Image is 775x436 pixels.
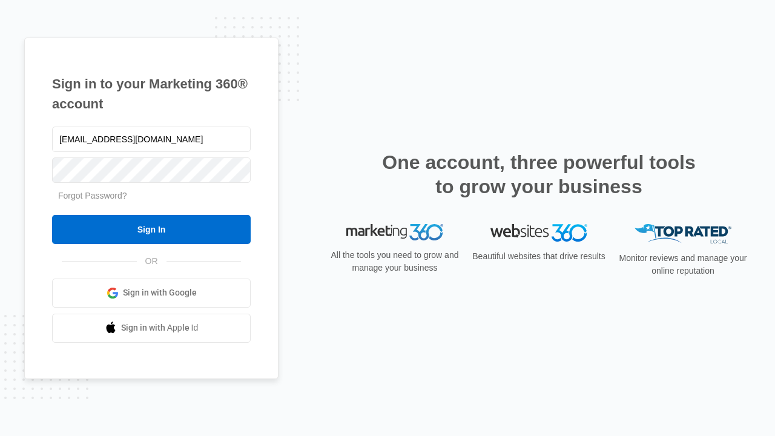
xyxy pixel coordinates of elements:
[52,314,251,343] a: Sign in with Apple Id
[327,249,463,274] p: All the tools you need to grow and manage your business
[378,150,699,199] h2: One account, three powerful tools to grow your business
[615,252,751,277] p: Monitor reviews and manage your online reputation
[52,127,251,152] input: Email
[121,322,199,334] span: Sign in with Apple Id
[346,224,443,241] img: Marketing 360
[52,74,251,114] h1: Sign in to your Marketing 360® account
[123,286,197,299] span: Sign in with Google
[635,224,731,244] img: Top Rated Local
[58,191,127,200] a: Forgot Password?
[137,255,167,268] span: OR
[490,224,587,242] img: Websites 360
[52,215,251,244] input: Sign In
[471,250,607,263] p: Beautiful websites that drive results
[52,279,251,308] a: Sign in with Google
